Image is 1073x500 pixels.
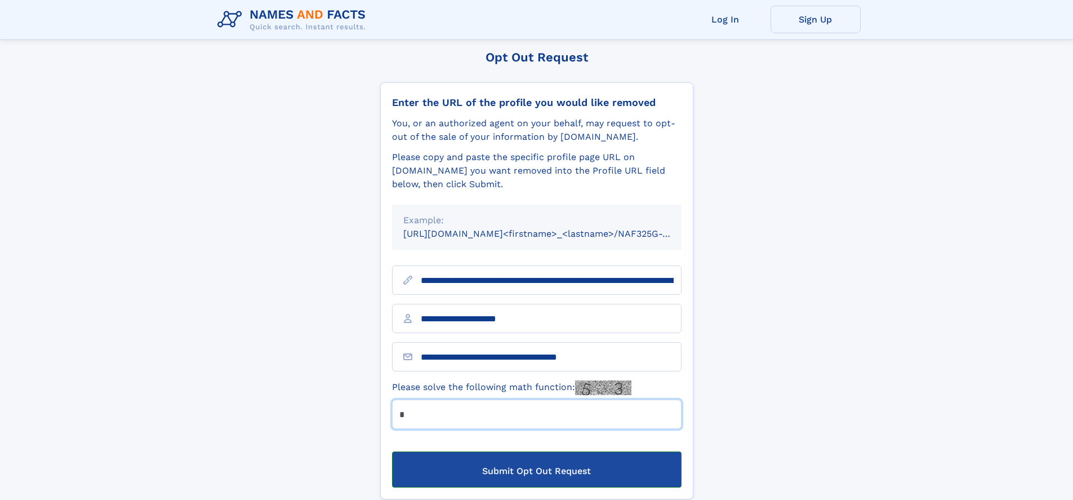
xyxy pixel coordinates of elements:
div: Please copy and paste the specific profile page URL on [DOMAIN_NAME] you want removed into the Pr... [392,151,682,191]
div: Example: [403,214,670,227]
a: Sign Up [771,6,861,33]
a: Log In [680,6,771,33]
div: Enter the URL of the profile you would like removed [392,96,682,109]
img: Logo Names and Facts [213,5,375,35]
button: Submit Opt Out Request [392,452,682,488]
label: Please solve the following math function: [392,380,631,395]
div: Opt Out Request [380,50,693,64]
div: You, or an authorized agent on your behalf, may request to opt-out of the sale of your informatio... [392,117,682,144]
small: [URL][DOMAIN_NAME]<firstname>_<lastname>/NAF325G-xxxxxxxx [403,228,703,239]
